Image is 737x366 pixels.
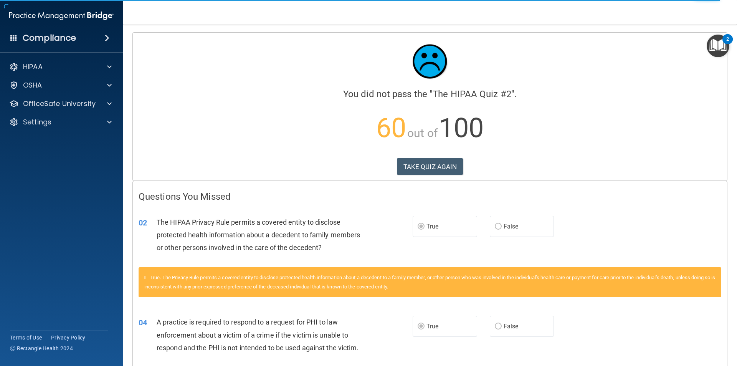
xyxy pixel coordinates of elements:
a: OfficeSafe University [9,99,112,108]
button: TAKE QUIZ AGAIN [397,158,463,175]
h4: Questions You Missed [139,192,721,202]
p: Settings [23,118,51,127]
a: Settings [9,118,112,127]
span: False [504,323,519,330]
input: False [495,224,502,230]
a: HIPAA [9,62,112,71]
span: The HIPAA Privacy Rule permits a covered entity to disclose protected health information about a ... [157,218,360,252]
p: HIPAA [23,62,43,71]
img: sad_face.ecc698e2.jpg [407,38,453,84]
p: OfficeSafe University [23,99,96,108]
span: Ⓒ Rectangle Health 2024 [10,344,73,352]
span: True [426,223,438,230]
span: A practice is required to respond to a request for PHI to law enforcement about a victim of a cri... [157,318,359,351]
span: 02 [139,218,147,227]
h4: You did not pass the " ". [139,89,721,99]
a: OSHA [9,81,112,90]
span: 04 [139,318,147,327]
a: Terms of Use [10,334,42,341]
span: The HIPAA Quiz #2 [433,89,511,99]
p: OSHA [23,81,42,90]
a: Privacy Policy [51,334,86,341]
input: False [495,324,502,330]
span: 60 [376,112,406,144]
input: True [418,224,425,230]
input: True [418,324,425,330]
span: True [426,323,438,330]
span: True. The Privacy Rule permits a covered entity to disclose protected health information about a ... [144,275,715,290]
h4: Compliance [23,33,76,43]
div: 2 [726,39,729,49]
span: 100 [439,112,484,144]
img: PMB logo [9,8,114,23]
span: out of [407,126,438,140]
iframe: Drift Widget Chat Controller [699,313,728,342]
button: Open Resource Center, 2 new notifications [707,35,729,57]
span: False [504,223,519,230]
